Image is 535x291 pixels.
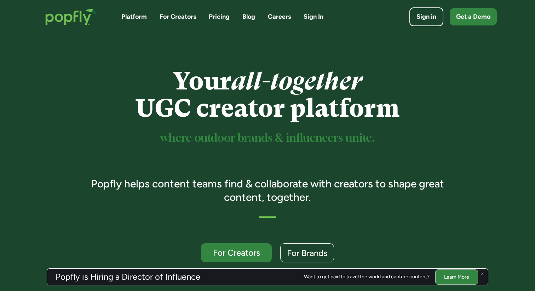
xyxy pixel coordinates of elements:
a: For Brands [280,243,334,262]
a: Sign in [409,7,443,26]
div: Sign in [416,12,436,21]
a: Careers [268,12,291,21]
div: For Brands [287,249,327,257]
a: For Creators [160,12,196,21]
a: Learn More [435,269,478,284]
div: Get a Demo [456,12,490,21]
a: Get a Demo [450,8,497,25]
a: For Creators [201,243,272,262]
div: Want to get paid to travel the world and capture content? [304,274,430,280]
em: all-together [231,67,362,95]
a: Blog [242,12,255,21]
div: For Creators [207,248,265,257]
h1: Your UGC creator platform [81,68,454,122]
h3: Popfly helps content teams find & collaborate with creators to shape great content, together. [81,177,454,204]
a: Sign In [304,12,323,21]
a: home [38,1,104,32]
a: Pricing [209,12,230,21]
sup: where outdoor brands & influencers unite. [160,133,375,144]
h3: Popfly is Hiring a Director of Influence [56,273,200,281]
a: Platform [121,12,147,21]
